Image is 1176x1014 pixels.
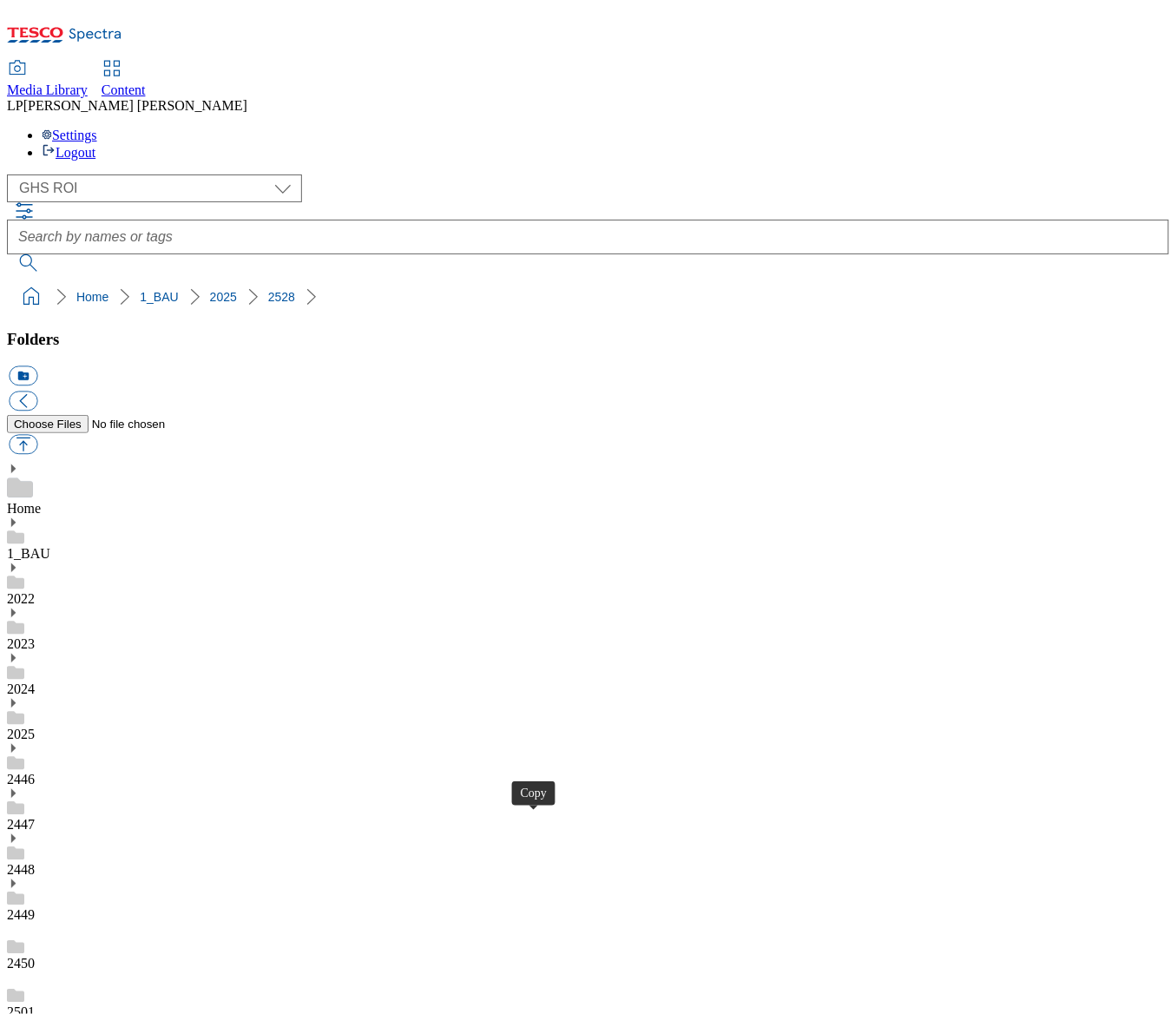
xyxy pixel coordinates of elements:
a: 2022 [7,591,35,606]
h3: Folders [7,330,1169,349]
a: 1_BAU [140,290,178,304]
span: Media Library [7,82,88,97]
nav: breadcrumb [7,280,1169,313]
a: home [17,283,45,311]
a: 2528 [268,290,295,304]
a: Settings [42,128,97,142]
a: 2024 [7,681,35,696]
a: Home [7,501,41,516]
input: Search by names or tags [7,220,1169,254]
a: 2447 [7,817,35,832]
span: LP [7,98,23,113]
a: Content [102,62,146,98]
span: Content [102,82,146,97]
a: Logout [42,145,95,160]
a: 2449 [7,907,35,922]
a: 2448 [7,862,35,877]
a: 2023 [7,636,35,651]
a: 2446 [7,772,35,787]
a: 1_BAU [7,546,50,561]
a: 2025 [7,727,35,741]
a: 2450 [7,956,35,971]
a: Home [76,290,108,304]
span: [PERSON_NAME] [PERSON_NAME] [23,98,247,113]
a: Media Library [7,62,88,98]
a: 2025 [210,290,237,304]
